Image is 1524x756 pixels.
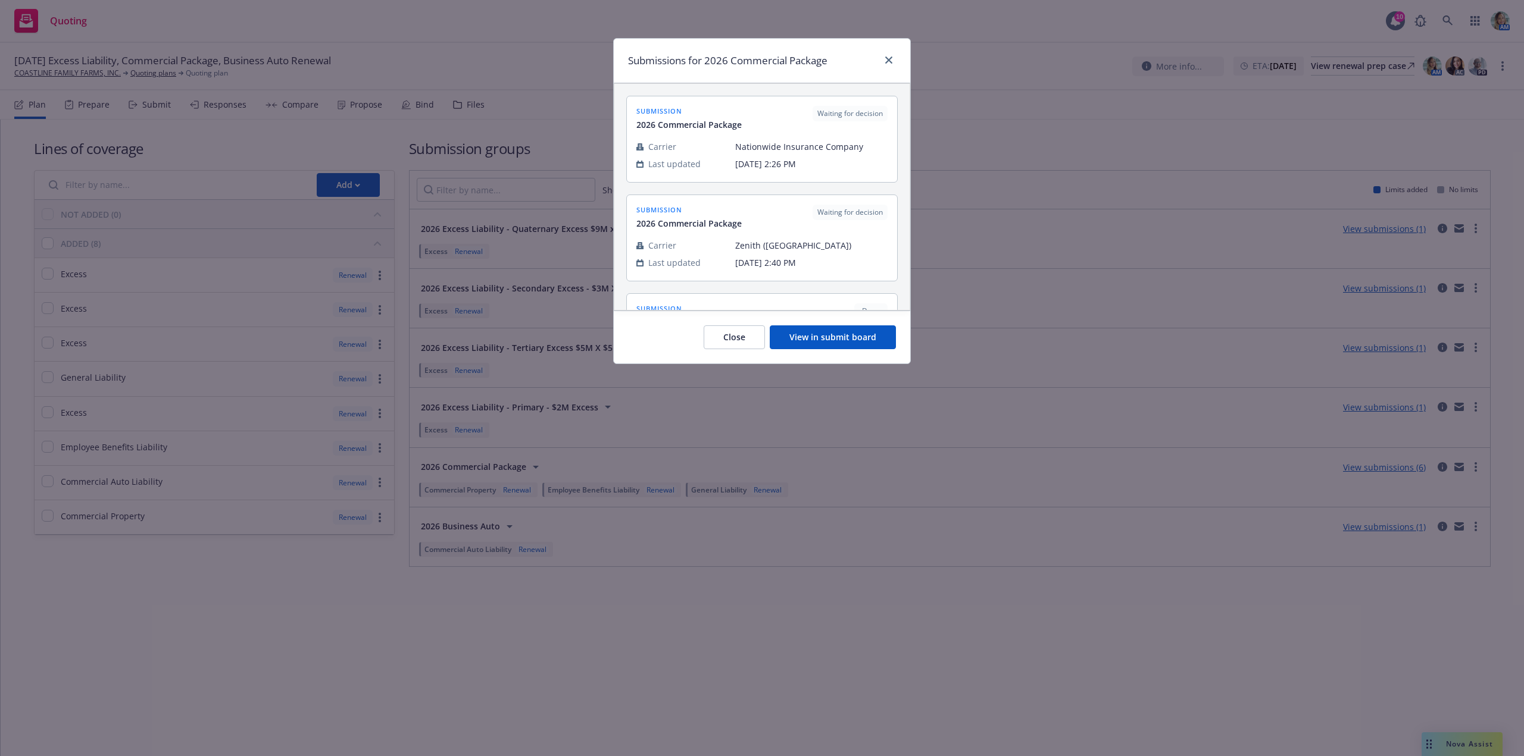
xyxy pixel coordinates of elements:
[636,205,742,215] span: submission
[636,303,742,313] span: submission
[735,158,888,170] span: [DATE] 2:26 PM
[636,106,742,116] span: submission
[770,325,896,349] button: View in submit board
[648,239,676,252] span: Carrier
[817,108,883,119] span: Waiting for decision
[648,256,701,269] span: Last updated
[636,118,742,131] span: 2026 Commercial Package
[628,53,827,68] h1: Submissions for 2026 Commercial Package
[648,140,676,153] span: Carrier
[817,207,883,218] span: Waiting for decision
[735,256,888,269] span: [DATE] 2:40 PM
[859,306,883,316] span: Done
[704,325,765,349] button: Close
[882,53,896,67] a: close
[735,140,888,153] span: Nationwide Insurance Company
[636,217,742,230] span: 2026 Commercial Package
[648,158,701,170] span: Last updated
[735,239,888,252] span: Zenith ([GEOGRAPHIC_DATA])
